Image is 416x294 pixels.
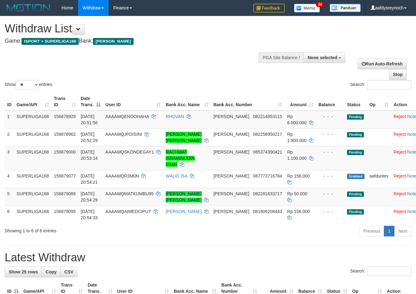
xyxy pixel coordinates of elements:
[105,209,151,214] span: AAAAMQAIMEDCIPUT
[166,132,202,143] a: [PERSON_NAME] [PERSON_NAME]
[5,251,411,264] h1: Latest Withdraw
[347,192,364,197] span: Pending
[213,209,249,214] span: [PERSON_NAME]
[350,267,411,276] label: Search:
[389,69,407,80] a: Stop
[105,114,149,119] span: AAAAMQENOOHAHA
[384,226,394,236] a: 1
[347,132,364,137] span: Pending
[318,149,342,155] div: - - -
[166,173,188,178] a: WALID ISA
[330,4,361,12] img: panduan.png
[213,173,249,178] span: [PERSON_NAME]
[105,149,154,154] span: AAAAMQSKONDEGAY1
[46,269,56,274] span: Copy
[253,173,282,178] span: Copy 087773716784 to clipboard
[287,114,306,125] span: Rp 6.000.000
[105,191,154,196] span: AAAAMQMATKUMBU95
[394,209,406,214] a: Reject
[213,191,249,196] span: [PERSON_NAME]
[213,149,249,154] span: [PERSON_NAME]
[5,3,52,12] img: MOTION_logo.png
[166,114,184,119] a: RHOVAN
[81,149,98,161] span: [DATE] 20:53:14
[367,267,411,276] input: Search:
[345,93,367,111] th: Status
[394,226,411,236] a: Next
[14,111,51,129] td: SUPERLIGA168
[211,93,285,111] th: Bank Acc. Number: activate to sort column ascending
[318,131,342,137] div: - - -
[316,2,324,7] span: 34
[81,114,98,125] span: [DATE] 20:51:56
[5,22,271,35] h1: Withdraw List
[359,226,384,236] a: Previous
[287,209,310,214] span: Rp 156.000
[14,93,51,111] th: Game/API: activate to sort column ascending
[105,132,142,137] span: AAAAMQJPDISINI
[285,93,316,111] th: Amount: activate to sort column ascending
[81,173,98,185] span: [DATE] 20:54:21
[213,114,249,119] span: [PERSON_NAME]
[105,173,139,178] span: AAAAMQR3M0N
[394,191,406,196] a: Reject
[318,191,342,197] div: - - -
[78,93,103,111] th: Date Trans.: activate to sort column descending
[54,149,76,154] span: 156879000
[367,170,391,188] td: aafduntev
[394,173,406,178] a: Reject
[347,174,365,179] span: Grabbed
[5,267,42,277] a: Show 25 rows
[14,206,51,223] td: SUPERLIGA168
[394,114,406,119] a: Reject
[253,114,282,119] span: Copy 082214953115 to clipboard
[316,93,345,111] th: Balance
[54,132,76,137] span: 156878962
[350,80,411,89] label: Search:
[394,132,406,137] a: Reject
[5,111,14,129] td: 1
[163,93,211,111] th: Bank Acc. Name: activate to sort column ascending
[5,38,271,44] h4: Game: Bank:
[253,4,285,12] img: Feedback.jpg
[5,80,52,89] label: Show entries
[367,93,391,111] th: Op: activate to sort column ascending
[287,173,310,178] span: Rp 156.000
[5,225,169,234] div: Showing 1 to 6 of 6 entries
[347,150,364,155] span: Pending
[54,173,76,178] span: 156879077
[5,206,14,223] td: 6
[54,191,76,196] span: 156879088
[287,132,306,143] span: Rp 1.900.000
[54,209,76,214] span: 156879095
[253,209,282,214] span: Copy 081806208443 to clipboard
[5,170,14,188] td: 4
[394,149,406,154] a: Reject
[42,267,61,277] a: Copy
[81,132,98,143] span: [DATE] 20:52:29
[9,269,38,274] span: Show 25 rows
[16,80,39,89] select: Showentries
[5,188,14,206] td: 5
[166,209,202,214] a: [PERSON_NAME]
[14,146,51,170] td: SUPERLIGA168
[14,188,51,206] td: SUPERLIGA168
[259,52,304,63] div: PGA Site Balance /
[318,208,342,215] div: - - -
[5,128,14,146] td: 2
[213,132,249,137] span: [PERSON_NAME]
[287,191,307,196] span: Rp 50.000
[358,59,407,69] a: Run Auto-Refresh
[103,93,163,111] th: User ID: activate to sort column ascending
[287,149,306,161] span: Rp 1.100.000
[5,146,14,170] td: 3
[347,209,364,215] span: Pending
[308,55,337,60] span: None selected
[253,191,282,196] span: Copy 082281633717 to clipboard
[166,191,202,202] a: [PERSON_NAME] [PERSON_NAME]
[64,269,73,274] span: CSV
[166,149,195,167] a: RACHMAT ISRAMINUDIN SYAH
[294,4,320,12] img: Button%20Memo.svg
[14,170,51,188] td: SUPERLIGA168
[318,173,342,179] div: - - -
